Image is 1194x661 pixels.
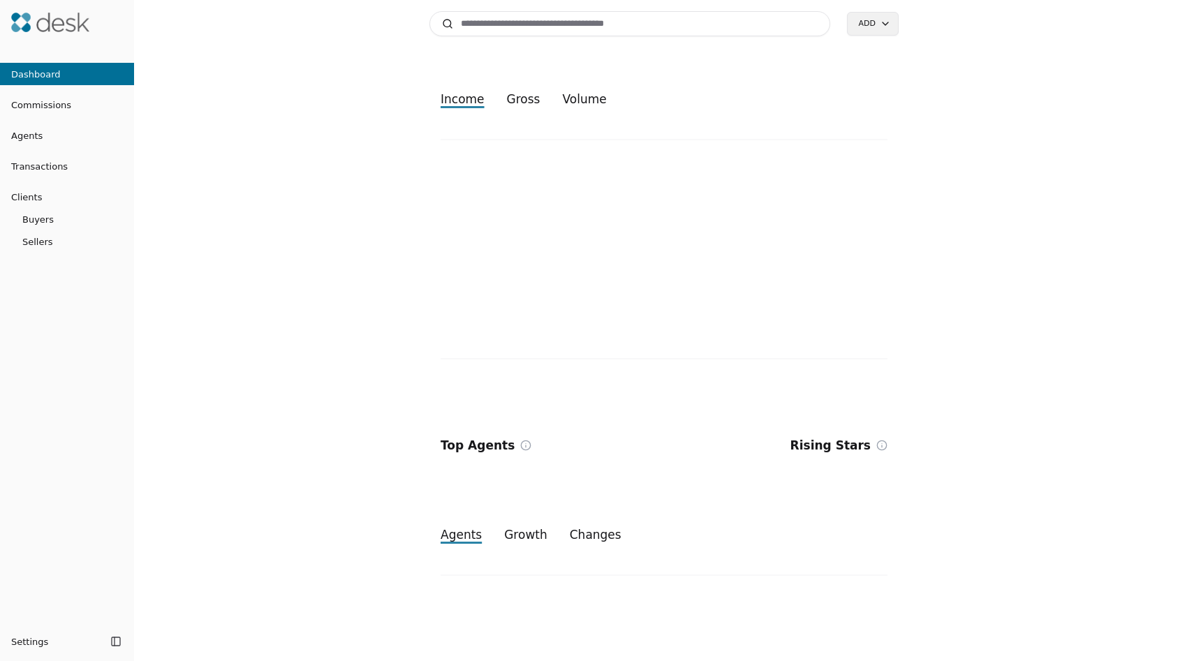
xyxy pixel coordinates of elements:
[429,87,496,112] button: income
[429,522,493,547] button: agents
[559,522,633,547] button: changes
[441,436,515,455] h2: Top Agents
[496,87,552,112] button: gross
[551,87,617,112] button: volume
[847,12,899,36] button: Add
[6,630,106,653] button: Settings
[493,522,559,547] button: growth
[790,436,871,455] h2: Rising Stars
[11,634,48,649] span: Settings
[11,13,89,32] img: Desk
